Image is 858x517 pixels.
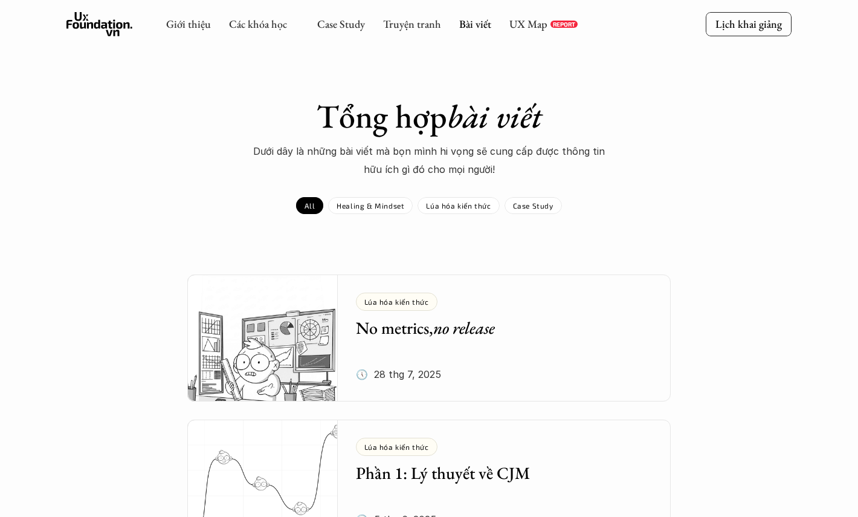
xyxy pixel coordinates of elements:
p: All [305,201,315,210]
a: Truyện tranh [383,17,441,31]
p: Lúa hóa kiến thức [364,298,429,306]
a: Case Study [317,17,365,31]
em: no release [433,317,495,339]
a: 🕔 28 thg 7, 2025 [187,275,671,402]
p: Lúa hóa kiến thức [364,443,429,451]
p: REPORT [553,21,575,28]
p: Healing & Mindset [337,201,404,210]
p: Lúa hóa kiến thức [426,201,491,210]
a: UX Map [509,17,547,31]
p: Lịch khai giảng [715,17,782,31]
p: Case Study [513,201,553,210]
p: 🕔 28 thg 7, 2025 [356,365,441,383]
h5: No metrics, [356,317,635,339]
em: bài viết [447,95,542,137]
h1: Tổng hợp [218,97,640,136]
a: Lịch khai giảng [706,12,792,36]
a: REPORT [550,21,578,28]
a: Các khóa học [229,17,287,31]
p: Dưới dây là những bài viết mà bọn mình hi vọng sẽ cung cấp được thông tin hữu ích gì đó cho mọi n... [248,142,610,179]
a: Giới thiệu [166,17,211,31]
h5: Phần 1: Lý thuyết về CJM [356,462,635,484]
a: Bài viết [459,17,491,31]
